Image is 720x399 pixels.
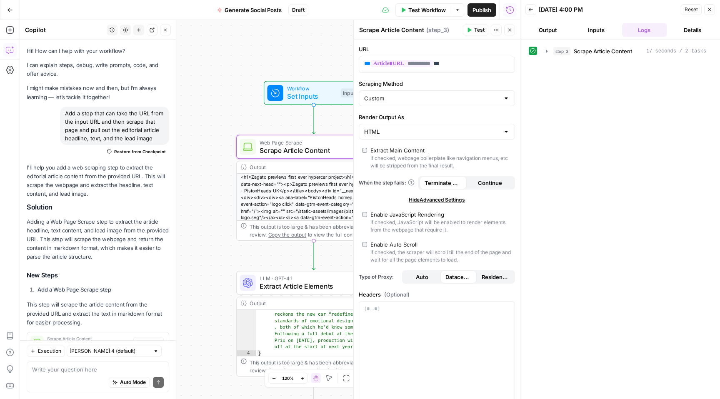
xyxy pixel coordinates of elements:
[370,210,444,219] div: Enable JavaScript Rendering
[282,375,294,382] span: 120%
[370,240,417,249] div: Enable Auto Scroll
[364,127,500,136] input: HTML
[114,148,166,155] span: Restore from Checkpoint
[409,196,465,204] span: Hide Advanced Settings
[404,270,440,284] button: Auto
[341,88,359,97] div: Inputs
[25,26,104,34] div: Copilot
[260,145,364,155] span: Scrape Article Content
[312,105,315,134] g: Edge from start to step_3
[27,84,169,101] p: I might make mistakes now and then, but I’m always learning — let’s tackle it together!
[27,163,169,199] p: I'll help you add a web scraping step to extract the editorial article content from the provided ...
[553,47,570,55] span: step_3
[27,300,169,327] p: This step will scrape the article content from the provided URL and extract the text in markdown ...
[370,155,512,170] div: If checked, webpage boilerplate like navigation menus, etc will be stripped from the final result.
[685,6,698,13] span: Reset
[646,47,706,55] span: 17 seconds / 2 tasks
[70,347,150,355] input: Claude Sonnet 4 (default)
[425,179,462,187] span: Terminate Workflow
[395,3,451,17] button: Test Workflow
[359,273,399,281] span: Type of Proxy:
[236,135,391,241] div: Web Page ScrapeScrape Article ContentStep 3Output<h1>Zagato previews first ever hypercar project<...
[236,81,391,105] div: WorkflowSet InputsInputs
[250,163,364,171] div: Output
[416,273,428,281] span: Auto
[574,47,632,55] span: Scrape Article Content
[463,25,488,35] button: Test
[260,274,363,282] span: LLM · GPT-4.1
[268,231,306,237] span: Copy the output
[104,147,169,157] button: Restore from Checkpoint
[359,179,415,187] a: When the step fails:
[574,23,619,37] button: Inputs
[622,23,667,37] button: Logs
[60,107,169,145] div: Add a step that can take the URL from the input URL and then scrape that page and pull out the ed...
[478,179,502,187] span: Continue
[287,91,337,101] span: Set Inputs
[359,290,515,299] label: Headers
[268,367,306,373] span: Copy the output
[236,271,391,377] div: LLM · GPT-4.1Extract Article ElementsStep 4Output heaven by the sounds of it. [PERSON_NAME] recko...
[670,23,715,37] button: Details
[408,6,446,14] span: Test Workflow
[370,219,512,234] div: If checked, JavaScript will be enabled to render elements from the webpage that require it.
[472,6,491,14] span: Publish
[312,241,315,270] g: Edge from step_3 to step_4
[27,270,169,281] h3: New Steps
[445,273,472,281] span: Datacenter
[212,3,287,17] button: Generate Social Posts
[27,217,169,262] p: Adding a Web Page Scrape step to extract the article headline, text content, and lead image from ...
[525,23,570,37] button: Output
[477,270,513,284] button: Residential
[27,61,169,78] p: I can explain steps, debug, write prompts, code, and offer advice.
[237,350,256,357] div: 4
[362,212,367,217] input: Enable JavaScript RenderingIf checked, JavaScript will be enabled to render elements from the web...
[474,26,485,34] span: Test
[370,146,425,155] div: Extract Main Content
[37,286,111,293] strong: Add a Web Page Scrape step
[426,26,449,34] span: ( step_3 )
[47,337,130,341] span: Scrape Article Content
[359,45,515,53] label: URL
[364,94,500,102] input: Custom
[362,148,367,153] input: Extract Main ContentIf checked, webpage boilerplate like navigation menus, etc will be stripped f...
[109,377,150,388] button: Auto Mode
[250,358,387,374] div: This output is too large & has been abbreviated for review. to view the full content.
[359,26,424,34] textarea: Scrape Article Content
[250,299,364,307] div: Output
[27,203,169,211] h2: Solution
[359,113,515,121] label: Render Output As
[482,273,508,281] span: Residential
[467,3,496,17] button: Publish
[681,4,702,15] button: Reset
[467,176,514,190] button: Continue
[541,45,711,58] button: 17 seconds / 2 tasks
[27,346,65,357] button: Execution
[225,6,282,14] span: Generate Social Posts
[370,249,512,264] div: If checked, the scraper will scroll till the end of the page and wait for all the page elements t...
[38,347,61,355] span: Execution
[260,281,363,291] span: Extract Article Elements
[362,242,367,247] input: Enable Auto ScrollIf checked, the scraper will scroll till the end of the page and wait for all t...
[250,222,387,238] div: This output is too large & has been abbreviated for review. to view the full content.
[287,85,337,92] span: Workflow
[260,138,364,146] span: Web Page Scrape
[120,379,146,386] span: Auto Mode
[27,47,169,55] p: Hi! How can I help with your workflow?
[145,339,160,346] span: Added
[359,80,515,88] label: Scraping Method
[384,290,410,299] span: (Optional)
[133,337,164,348] button: Added
[292,6,305,14] span: Draft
